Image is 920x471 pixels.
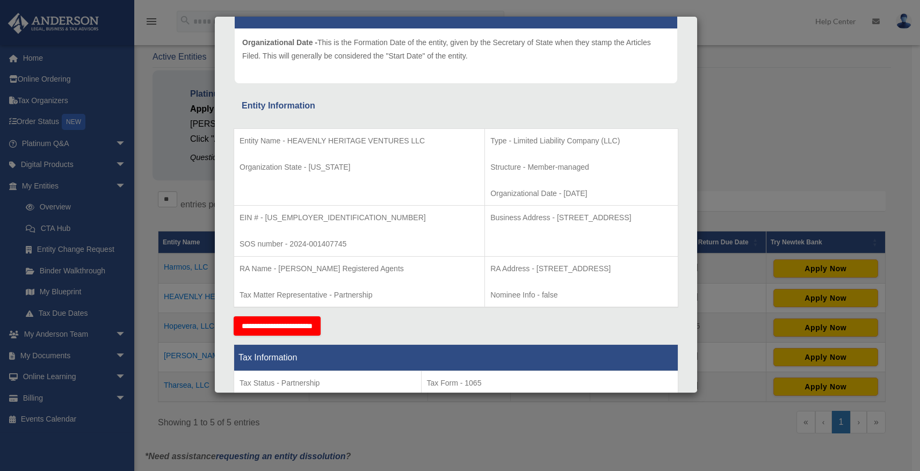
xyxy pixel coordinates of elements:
[490,134,672,148] p: Type - Limited Liability Company (LLC)
[234,345,678,371] th: Tax Information
[490,161,672,174] p: Structure - Member-managed
[240,376,416,390] p: Tax Status - Partnership
[240,211,479,224] p: EIN # - [US_EMPLOYER_IDENTIFICATION_NUMBER]
[490,211,672,224] p: Business Address - [STREET_ADDRESS]
[242,36,670,62] p: This is the Formation Date of the entity, given by the Secretary of State when they stamp the Art...
[234,371,422,451] td: Tax Period Type -
[242,98,670,113] div: Entity Information
[490,288,672,302] p: Nominee Info - false
[240,134,479,148] p: Entity Name - HEAVENLY HERITAGE VENTURES LLC
[490,187,672,200] p: Organizational Date - [DATE]
[242,38,317,47] span: Organizational Date -
[240,288,479,302] p: Tax Matter Representative - Partnership
[240,262,479,276] p: RA Name - [PERSON_NAME] Registered Agents
[490,262,672,276] p: RA Address - [STREET_ADDRESS]
[427,376,672,390] p: Tax Form - 1065
[240,237,479,251] p: SOS number - 2024-001407745
[240,161,479,174] p: Organization State - [US_STATE]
